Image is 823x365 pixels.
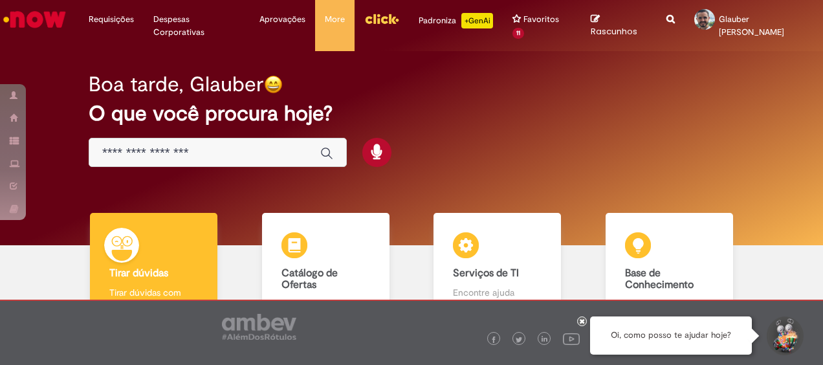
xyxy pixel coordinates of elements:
[563,330,580,347] img: logo_footer_youtube.png
[89,73,264,96] h2: Boa tarde, Glauber
[719,14,784,38] span: Glauber [PERSON_NAME]
[264,75,283,94] img: happy-face.png
[591,25,637,38] span: Rascunhos
[153,13,241,39] span: Despesas Corporativas
[89,102,734,125] h2: O que você procura hoje?
[765,316,804,355] button: Iniciar Conversa de Suporte
[109,267,168,280] b: Tirar dúvidas
[68,213,240,325] a: Tirar dúvidas Tirar dúvidas com Lupi Assist e Gen Ai
[625,267,694,291] b: Base de Conhecimento
[490,337,497,343] img: logo_footer_facebook.png
[281,297,370,310] p: Abra uma solicitação
[461,13,493,28] p: +GenAi
[584,213,756,325] a: Base de Conhecimento Consulte e aprenda
[516,337,522,343] img: logo_footer_twitter.png
[591,14,647,38] a: Rascunhos
[364,9,399,28] img: click_logo_yellow_360x200.png
[1,6,68,32] img: ServiceNow
[325,13,345,26] span: More
[523,13,559,26] span: Favoritos
[411,213,584,325] a: Serviços de TI Encontre ajuda
[259,13,305,26] span: Aprovações
[109,286,198,312] p: Tirar dúvidas com Lupi Assist e Gen Ai
[453,286,542,299] p: Encontre ajuda
[89,13,134,26] span: Requisições
[542,336,548,344] img: logo_footer_linkedin.png
[419,13,493,28] div: Padroniza
[222,314,296,340] img: logo_footer_ambev_rotulo_gray.png
[590,316,752,355] div: Oi, como posso te ajudar hoje?
[512,28,524,39] span: 11
[281,267,338,291] b: Catálogo de Ofertas
[240,213,412,325] a: Catálogo de Ofertas Abra uma solicitação
[625,297,714,310] p: Consulte e aprenda
[453,267,519,280] b: Serviços de TI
